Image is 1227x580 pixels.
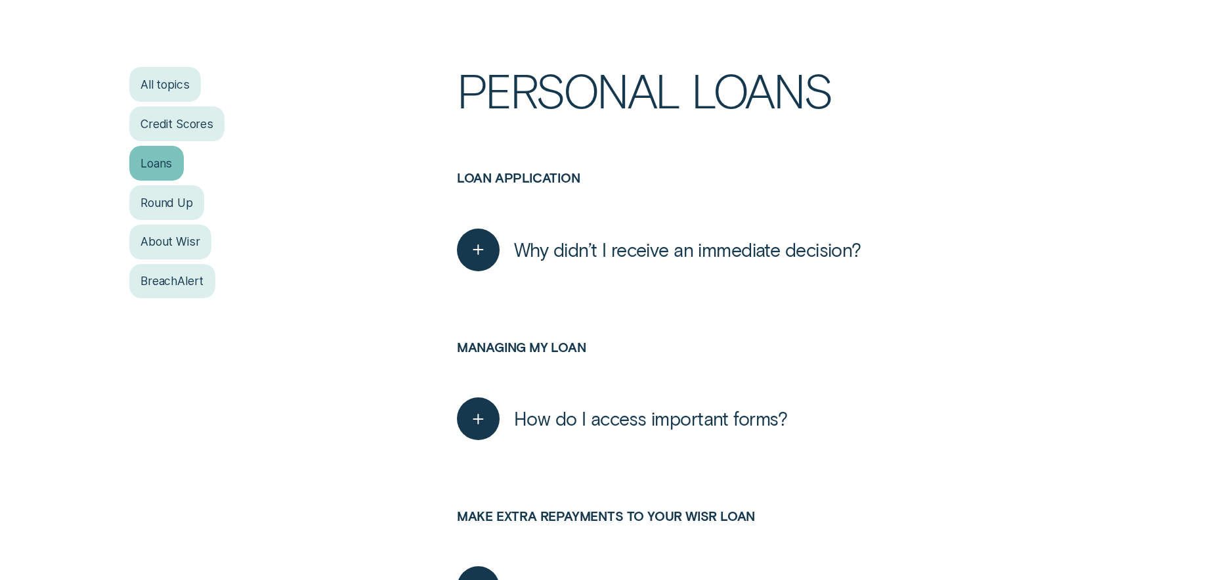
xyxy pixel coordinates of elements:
button: Why didn’t I receive an immediate decision? [457,229,861,271]
a: About Wisr [129,225,211,259]
button: How do I access important forms? [457,397,788,440]
a: BreachAlert [129,264,215,298]
span: Why didn’t I receive an immediate decision? [514,238,861,261]
a: All topics [129,67,201,101]
h3: Make extra repayments to your Wisr Loan [457,508,1098,556]
h3: Loan application [457,170,1098,217]
h1: Personal Loans [457,67,1098,170]
a: Loans [129,146,184,180]
span: How do I access important forms? [514,407,788,430]
h3: Managing my loan [457,340,1098,387]
a: Round Up [129,185,204,219]
a: Credit Scores [129,106,225,141]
